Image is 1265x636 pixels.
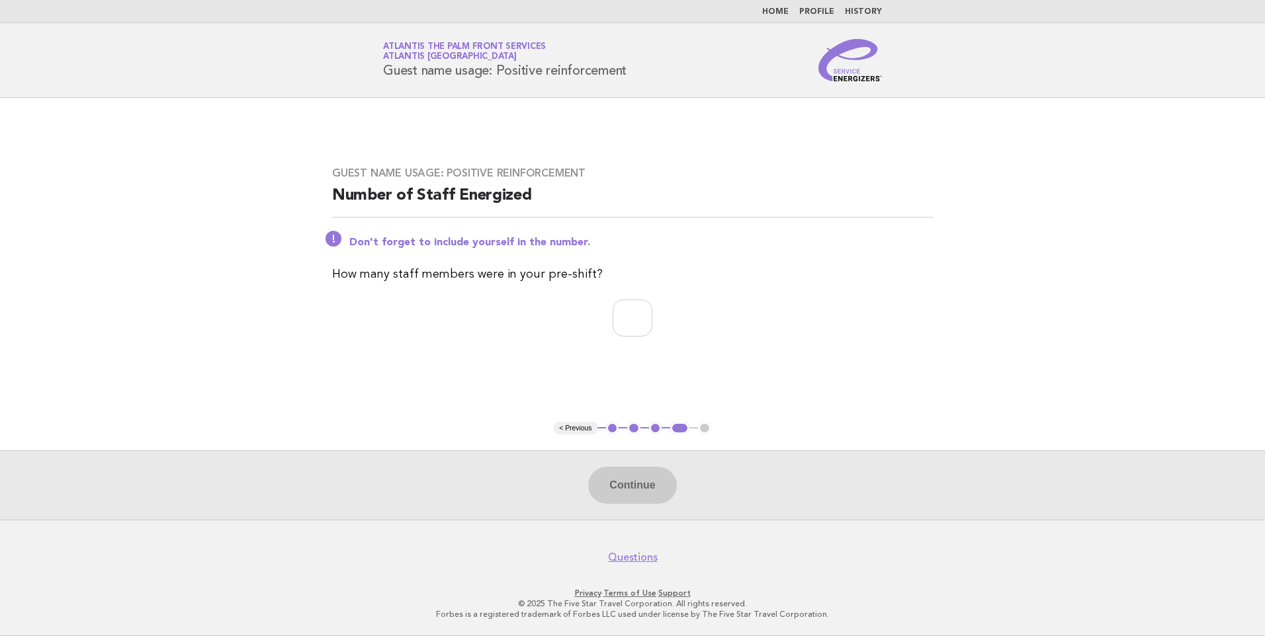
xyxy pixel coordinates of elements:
button: < Previous [554,422,597,435]
a: Atlantis The Palm Front ServicesAtlantis [GEOGRAPHIC_DATA] [383,42,546,61]
h1: Guest name usage: Positive reinforcement [383,43,627,77]
p: How many staff members were in your pre-shift? [332,265,933,284]
a: Terms of Use [603,588,656,598]
button: 2 [627,422,640,435]
button: 4 [670,422,689,435]
a: History [845,8,882,16]
a: Support [658,588,691,598]
a: Questions [608,551,658,564]
p: Don't forget to include yourself in the number. [349,236,933,249]
button: 3 [649,422,662,435]
a: Privacy [575,588,601,598]
h2: Number of Staff Energized [332,185,933,218]
img: Service Energizers [818,39,882,81]
a: Profile [799,8,834,16]
h3: Guest name usage: Positive reinforcement [332,167,933,180]
span: Atlantis [GEOGRAPHIC_DATA] [383,53,517,61]
p: © 2025 The Five Star Travel Corporation. All rights reserved. [228,598,1037,609]
button: 1 [606,422,619,435]
p: Forbes is a registered trademark of Forbes LLC used under license by The Five Star Travel Corpora... [228,609,1037,619]
p: · · [228,588,1037,598]
a: Home [762,8,789,16]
